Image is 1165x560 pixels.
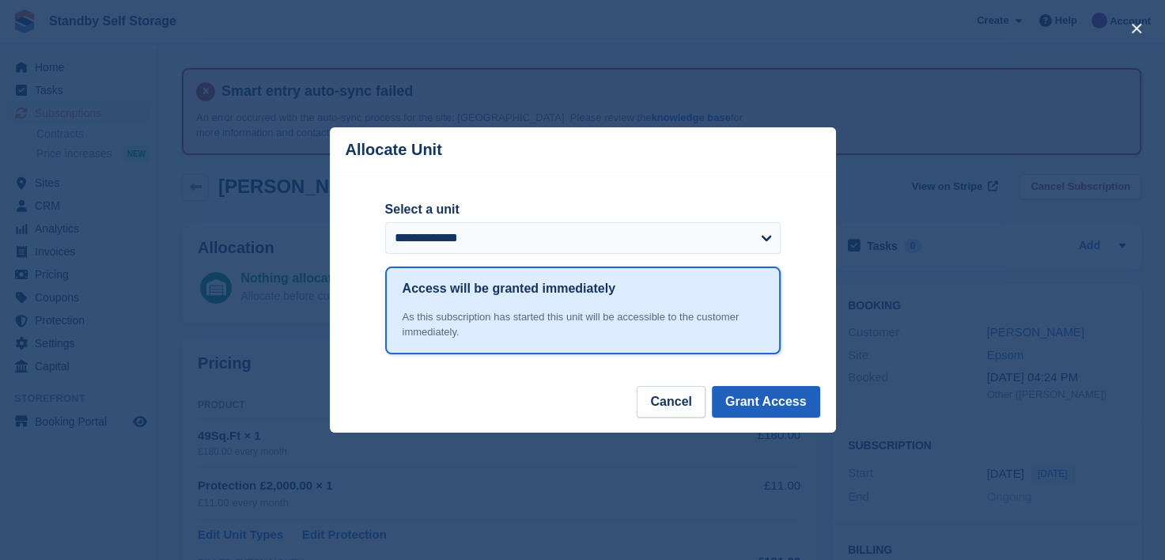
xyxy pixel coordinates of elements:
label: Select a unit [385,200,781,219]
button: Cancel [637,386,705,418]
button: close [1124,16,1149,41]
h1: Access will be granted immediately [403,279,615,298]
button: Grant Access [712,386,820,418]
div: As this subscription has started this unit will be accessible to the customer immediately. [403,309,763,340]
p: Allocate Unit [346,141,442,159]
